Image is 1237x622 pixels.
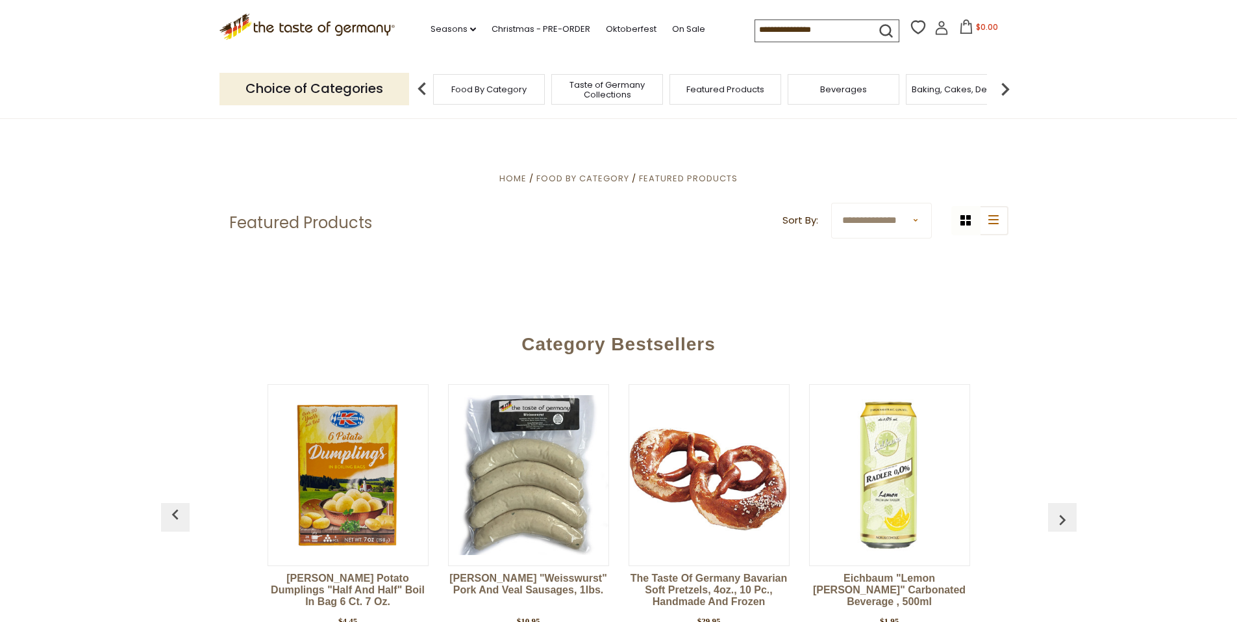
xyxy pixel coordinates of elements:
[912,84,1012,94] a: Baking, Cakes, Desserts
[268,395,428,555] img: Dr. Knoll Potato Dumplings
[1052,510,1073,530] img: previous arrow
[782,213,818,229] label: Sort By:
[536,172,629,185] a: Food By Category
[810,395,969,555] img: Eichbaum
[809,573,970,612] a: Eichbaum "Lemon [PERSON_NAME]" Carbonated Beverage , 500ml
[448,573,609,612] a: [PERSON_NAME] "Weisswurst" Pork and Veal Sausages, 1lbs.
[165,504,186,525] img: previous arrow
[992,76,1018,102] img: next arrow
[629,573,790,612] a: The Taste of Germany Bavarian Soft Pretzels, 4oz., 10 pc., handmade and frozen
[976,21,998,32] span: $0.00
[492,22,590,36] a: Christmas - PRE-ORDER
[951,19,1006,39] button: $0.00
[629,395,789,555] img: The Taste of Germany Bavarian Soft Pretzels, 4oz., 10 pc., handmade and frozen
[451,84,527,94] a: Food By Category
[449,395,608,555] img: Binkert's
[431,22,476,36] a: Seasons
[219,73,409,105] p: Choice of Categories
[555,80,659,99] a: Taste of Germany Collections
[639,172,738,185] a: Featured Products
[606,22,656,36] a: Oktoberfest
[686,84,764,94] a: Featured Products
[168,315,1070,368] div: Category Bestsellers
[229,213,372,233] h1: Featured Products
[268,573,429,612] a: [PERSON_NAME] Potato Dumplings "Half and Half" Boil in Bag 6 ct. 7 oz.
[820,84,867,94] a: Beverages
[672,22,705,36] a: On Sale
[409,76,435,102] img: previous arrow
[499,172,527,185] a: Home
